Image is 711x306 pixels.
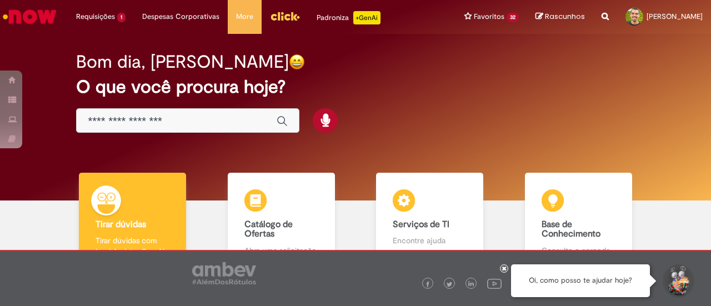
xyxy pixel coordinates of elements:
img: logo_footer_youtube.png [487,276,502,290]
span: Favoritos [474,11,504,22]
h2: Bom dia, [PERSON_NAME] [76,52,289,72]
img: logo_footer_facebook.png [425,282,430,287]
a: Tirar dúvidas Tirar dúvidas com Lupi Assist e Gen Ai [58,173,207,269]
b: Catálogo de Ofertas [244,219,293,240]
a: Base de Conhecimento Consulte e aprenda [504,173,653,269]
img: logo_footer_twitter.png [447,282,452,287]
div: Padroniza [317,11,380,24]
div: Oi, como posso te ajudar hoje? [511,264,650,297]
p: Abra uma solicitação [244,245,318,256]
span: 1 [117,13,126,22]
b: Tirar dúvidas [96,219,146,230]
b: Serviços de TI [393,219,449,230]
span: Rascunhos [545,11,585,22]
p: +GenAi [353,11,380,24]
img: click_logo_yellow_360x200.png [270,8,300,24]
p: Tirar dúvidas com Lupi Assist e Gen Ai [96,235,169,257]
b: Base de Conhecimento [542,219,600,240]
p: Encontre ajuda [393,235,467,246]
a: Rascunhos [535,12,585,22]
button: Iniciar Conversa de Suporte [661,264,694,298]
span: Requisições [76,11,115,22]
a: Serviços de TI Encontre ajuda [355,173,504,269]
span: [PERSON_NAME] [647,12,703,21]
span: Despesas Corporativas [142,11,219,22]
span: More [236,11,253,22]
img: happy-face.png [289,54,305,70]
p: Consulte e aprenda [542,245,615,256]
span: 32 [507,13,519,22]
img: logo_footer_ambev_rotulo_gray.png [192,262,256,284]
img: logo_footer_linkedin.png [468,281,474,288]
img: ServiceNow [1,6,58,28]
h2: O que você procura hoje? [76,77,634,97]
a: Catálogo de Ofertas Abra uma solicitação [207,173,356,269]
